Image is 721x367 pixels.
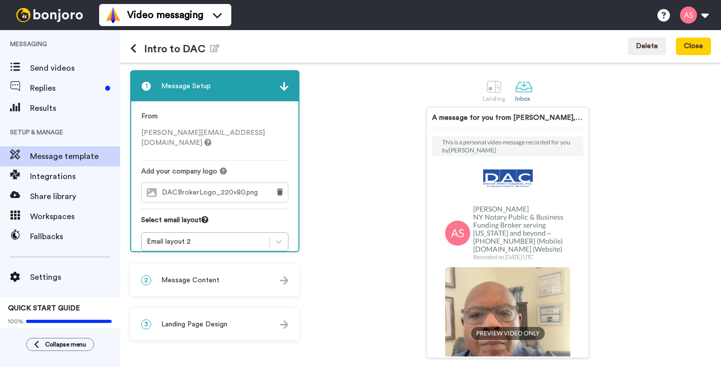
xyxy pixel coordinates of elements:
[26,338,94,351] button: Collapse menu
[30,150,120,162] span: Message template
[473,213,570,253] p: NY Notary Public & Business Funding Broker serving [US_STATE] and beyond ~ [PHONE_NUMBER] (Mobile...
[141,111,158,122] label: From
[280,320,288,329] img: arrow.svg
[161,319,227,329] span: Landing Page Design
[105,7,121,23] img: vm-color.svg
[483,169,533,188] img: 84c85c1d-9d11-4228-bcd8-3cd254690dff
[445,221,470,246] img: 0525b6c7-86e0-4df7-a682-f7f833e8f1d3.png
[510,73,538,107] a: Inbox
[473,205,570,213] p: [PERSON_NAME]
[30,271,120,283] span: Settings
[478,73,510,107] a: Landing
[130,308,299,340] div: 3Landing Page Design
[141,275,151,285] span: 2
[30,231,120,243] span: Fallbacks
[162,189,263,197] span: DACBrokerLogo_220x80.png
[161,275,219,285] span: Message Content
[628,38,666,56] button: Delete
[8,305,80,312] span: QUICK START GUIDE
[45,340,86,348] span: Collapse menu
[147,237,264,247] div: Email layout 2
[161,81,211,91] span: Message Setup
[473,253,570,261] p: Recorded on [DATE] UTC
[280,82,288,91] img: arrow.svg
[30,102,120,114] span: Results
[127,8,203,22] span: Video messaging
[471,327,545,340] span: PREVIEW VIDEO ONLY
[12,8,87,22] img: bj-logo-header-white.svg
[30,62,120,74] span: Send videos
[676,38,711,56] button: Close
[141,81,151,91] span: 1
[8,317,24,325] span: 100%
[141,129,265,146] span: [PERSON_NAME][EMAIL_ADDRESS][DOMAIN_NAME]
[30,170,120,182] span: Integrations
[130,43,219,55] h1: Intro to DAC
[141,215,288,232] div: Select email layout
[30,191,120,203] span: Share library
[515,95,533,102] div: Inbox
[280,276,288,285] img: arrow.svg
[30,82,101,94] span: Replies
[30,211,120,223] span: Workspaces
[483,95,505,102] div: Landing
[130,264,299,296] div: 2Message Content
[141,319,151,329] span: 3
[141,166,217,176] span: Add your company logo
[432,113,583,123] div: A message for you from [PERSON_NAME], [GEOGRAPHIC_DATA], [GEOGRAPHIC_DATA]
[442,138,573,154] p: This is a personal video message recorded for you by [PERSON_NAME]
